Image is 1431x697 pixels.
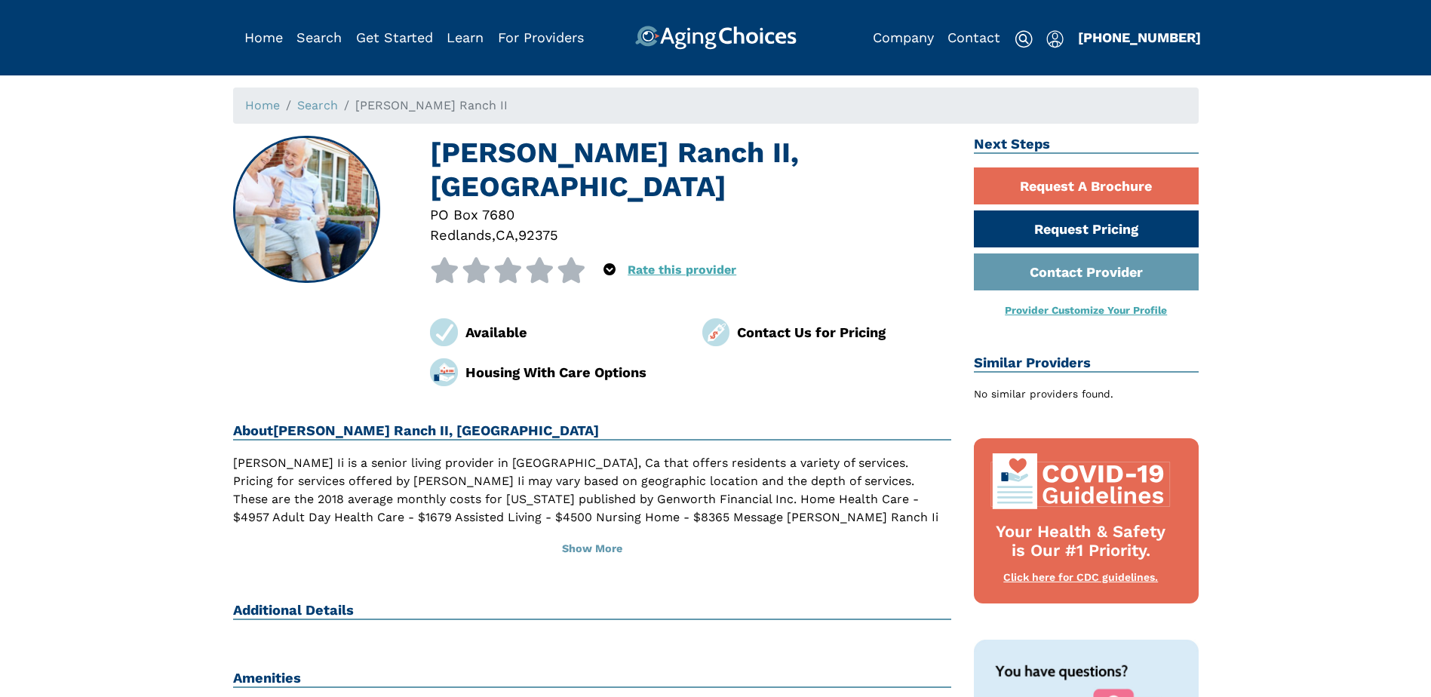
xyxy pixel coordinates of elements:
div: 92375 [518,225,558,245]
img: AgingChoices [634,26,796,50]
div: Click here for CDC guidelines. [989,570,1173,585]
h2: Amenities [233,670,952,688]
div: Housing With Care Options [465,362,680,382]
a: Rate this provider [628,263,736,277]
a: Contact Provider [974,253,1199,290]
a: Search [296,29,342,45]
span: Redlands [430,227,492,243]
a: For Providers [498,29,584,45]
a: Company [873,29,934,45]
button: Show More [233,533,952,566]
div: Your Health & Safety is Our #1 Priority. [989,523,1173,560]
h2: Similar Providers [974,355,1199,373]
a: Learn [447,29,484,45]
img: user-icon.svg [1046,30,1064,48]
a: Search [297,98,338,112]
h2: Next Steps [974,136,1199,154]
span: , [514,227,518,243]
div: PO Box 7680 [430,204,951,225]
img: search-icon.svg [1015,30,1033,48]
a: Provider Customize Your Profile [1005,304,1167,316]
div: Popover trigger [296,26,342,50]
div: Popover trigger [1046,26,1064,50]
span: [PERSON_NAME] Ranch II [355,98,508,112]
a: Request Pricing [974,210,1199,247]
h1: [PERSON_NAME] Ranch II, [GEOGRAPHIC_DATA] [430,136,951,204]
a: Request A Brochure [974,167,1199,204]
div: Popover trigger [603,257,616,283]
img: Christopher Ranch II, Redlands CA [234,137,379,282]
a: Home [244,29,283,45]
a: Contact [947,29,1000,45]
div: Available [465,322,680,342]
h2: Additional Details [233,602,952,620]
a: [PHONE_NUMBER] [1078,29,1201,45]
img: covid-top-default.svg [989,453,1173,509]
p: [PERSON_NAME] Ii is a senior living provider in [GEOGRAPHIC_DATA], Ca that offers residents a var... [233,454,952,545]
nav: breadcrumb [233,88,1199,124]
span: , [492,227,496,243]
div: Contact Us for Pricing [737,322,951,342]
div: No similar providers found. [974,386,1199,402]
span: CA [496,227,514,243]
a: Home [245,98,280,112]
h2: About [PERSON_NAME] Ranch II, [GEOGRAPHIC_DATA] [233,422,952,441]
a: Get Started [356,29,433,45]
